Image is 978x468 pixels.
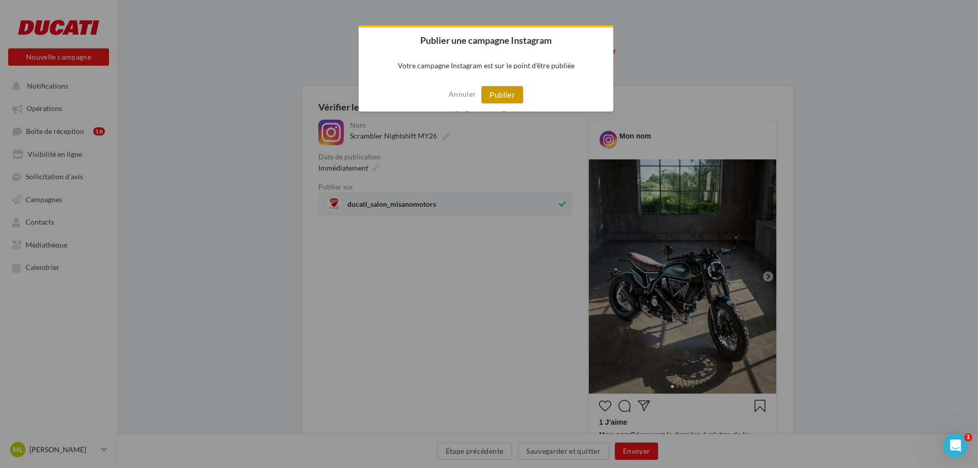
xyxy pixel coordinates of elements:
h2: Publier une campagne Instagram [359,27,613,53]
p: Votre campagne Instagram est sur le point d'être publiée [359,53,613,78]
iframe: Intercom live chat [943,433,968,458]
button: Annuler [449,86,476,102]
span: 1 [964,433,972,442]
button: Publier [481,86,523,103]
